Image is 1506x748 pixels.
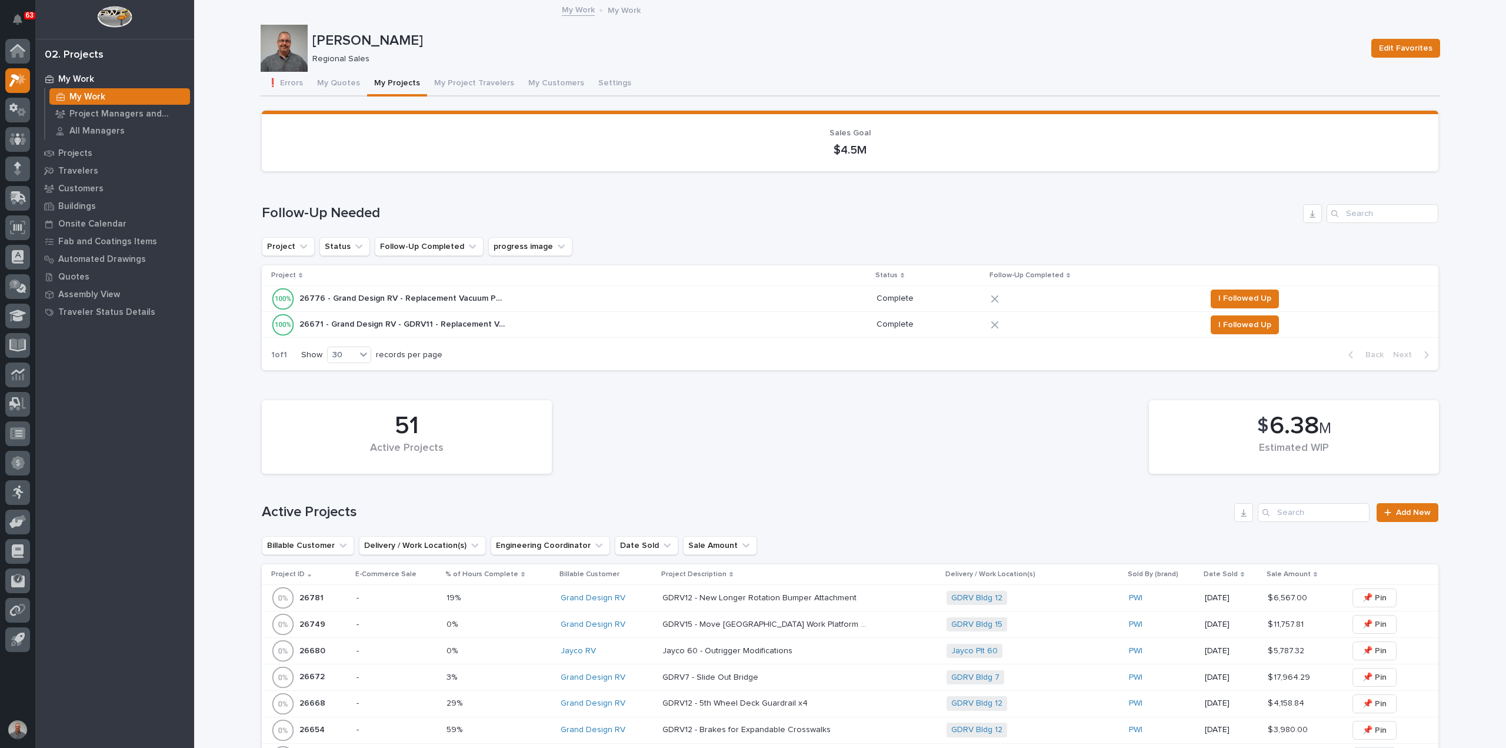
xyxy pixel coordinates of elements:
[35,197,194,215] a: Buildings
[561,620,625,630] a: Grand Design RV
[1327,204,1438,223] input: Search
[301,350,322,360] p: Show
[447,723,465,735] p: 59%
[356,699,437,709] p: -
[1267,568,1311,581] p: Sale Amount
[58,201,96,212] p: Buildings
[1268,617,1306,630] p: $ 11,757.81
[1211,315,1279,334] button: I Followed Up
[35,303,194,321] a: Traveler Status Details
[877,320,981,330] p: Complete
[262,584,1438,611] tr: 2678126781 -19%19% Grand Design RV GDRV12 - New Longer Rotation Bumper AttachmentGDRV12 - New Lon...
[875,269,898,282] p: Status
[312,54,1357,64] p: Regional Sales
[261,72,310,97] button: ❗ Errors
[262,637,1438,664] tr: 2668026680 -0%0% Jayco RV Jayco 60 - Outrigger ModificationsJayco 60 - Outrigger Modifications Ja...
[1396,508,1431,517] span: Add New
[35,250,194,268] a: Automated Drawings
[58,254,146,265] p: Automated Drawings
[35,162,194,179] a: Travelers
[1319,421,1331,436] span: M
[26,11,34,19] p: 63
[1268,591,1310,603] p: $ 6,567.00
[58,166,98,177] p: Travelers
[35,285,194,303] a: Assembly View
[58,272,89,282] p: Quotes
[562,2,595,16] a: My Work
[262,717,1438,743] tr: 2665426654 -59%59% Grand Design RV GDRV12 - Brakes for Expandable CrosswalksGDRV12 - Brakes for E...
[1205,673,1258,683] p: [DATE]
[1268,670,1312,683] p: $ 17,964.29
[1205,620,1258,630] p: [DATE]
[427,72,521,97] button: My Project Travelers
[271,269,296,282] p: Project
[447,696,465,709] p: 29%
[359,536,486,555] button: Delivery / Work Location(s)
[561,699,625,709] a: Grand Design RV
[262,312,1438,338] tr: 26671 - Grand Design RV - GDRV11 - Replacement Vacuum Pads (20)26671 - Grand Design RV - GDRV11 -...
[951,646,998,656] a: Jayco Plt 60
[262,611,1438,637] tr: 2674926749 -0%0% Grand Design RV GDRV15 - Move [GEOGRAPHIC_DATA] Work Platform SetGDRV15 - Move [...
[591,72,638,97] button: Settings
[1258,503,1370,522] div: Search
[1379,41,1432,55] span: Edit Favorites
[299,291,508,304] p: 26776 - Grand Design RV - Replacement Vacuum Pads - (19)
[69,126,125,137] p: All Managers
[1362,591,1387,605] span: 📌 Pin
[1205,725,1258,735] p: [DATE]
[951,593,1002,603] a: GDRV Bldg 12
[1352,694,1397,713] button: 📌 Pin
[662,591,859,603] p: GDRV12 - New Longer Rotation Bumper Attachment
[1362,723,1387,737] span: 📌 Pin
[1204,568,1238,581] p: Date Sold
[356,673,437,683] p: -
[367,72,427,97] button: My Projects
[1129,620,1142,630] a: PWI
[355,568,417,581] p: E-Commerce Sale
[375,237,484,256] button: Follow-Up Completed
[447,591,463,603] p: 19%
[445,568,518,581] p: % of Hours Complete
[1358,350,1384,360] span: Back
[319,237,370,256] button: Status
[1388,350,1438,360] button: Next
[299,591,326,603] p: 26781
[1268,696,1307,709] p: $ 4,158.84
[1362,617,1387,631] span: 📌 Pin
[1205,646,1258,656] p: [DATE]
[69,109,185,119] p: Project Managers and Engineers
[945,568,1035,581] p: Delivery / Work Location(s)
[1362,697,1387,711] span: 📌 Pin
[299,617,328,630] p: 26749
[1205,699,1258,709] p: [DATE]
[951,673,999,683] a: GDRV Bldg 7
[1352,641,1397,660] button: 📌 Pin
[561,673,625,683] a: Grand Design RV
[356,593,437,603] p: -
[1128,568,1178,581] p: Sold By (brand)
[356,646,437,656] p: -
[1129,725,1142,735] a: PWI
[488,237,572,256] button: progress image
[1129,699,1142,709] a: PWI
[282,411,532,441] div: 51
[951,620,1002,630] a: GDRV Bldg 15
[45,105,194,122] a: Project Managers and Engineers
[1352,589,1397,607] button: 📌 Pin
[1169,442,1419,467] div: Estimated WIP
[35,70,194,88] a: My Work
[1362,644,1387,658] span: 📌 Pin
[1218,318,1271,332] span: I Followed Up
[262,504,1230,521] h1: Active Projects
[271,568,305,581] p: Project ID
[97,6,132,28] img: Workspace Logo
[491,536,610,555] button: Engineering Coordinator
[262,205,1298,222] h1: Follow-Up Needed
[35,268,194,285] a: Quotes
[262,536,354,555] button: Billable Customer
[1129,646,1142,656] a: PWI
[58,184,104,194] p: Customers
[262,285,1438,311] tr: 26776 - Grand Design RV - Replacement Vacuum Pads - (19)26776 - Grand Design RV - Replacement Vac...
[521,72,591,97] button: My Customers
[447,617,460,630] p: 0%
